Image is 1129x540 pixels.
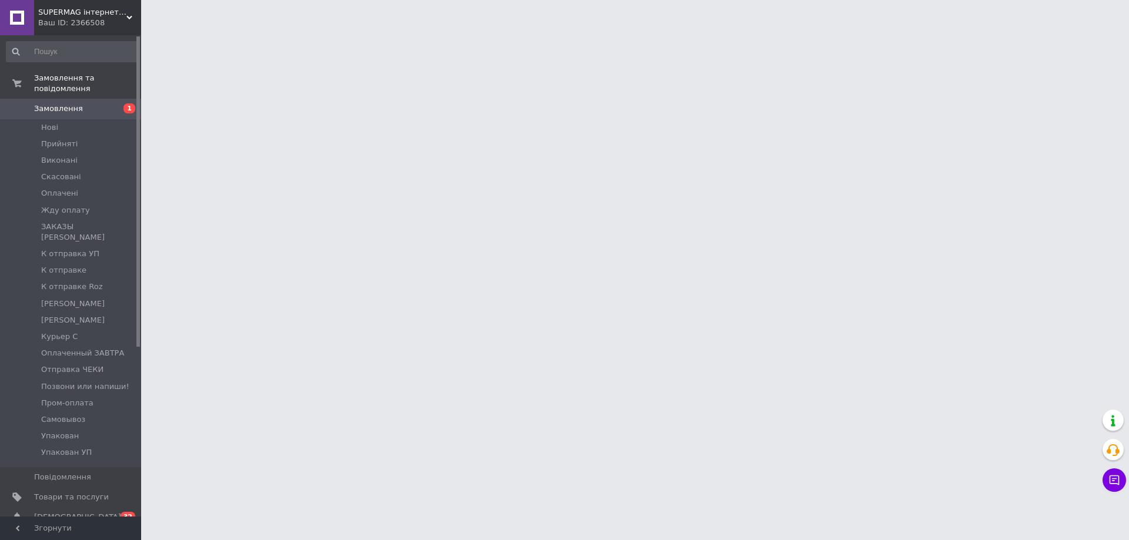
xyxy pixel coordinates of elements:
span: К отправка УП [41,249,99,259]
span: Оплачені [41,188,78,199]
span: Курьер С [41,331,78,342]
span: Оплаченный ЗАВТРА [41,348,124,358]
span: Жду оплату [41,205,90,216]
span: Позвони или напиши! [41,381,129,392]
span: 1 [123,103,135,113]
span: 32 [121,512,135,522]
span: [PERSON_NAME] [41,315,105,326]
span: Пром-оплата [41,398,93,408]
span: Нові [41,122,58,133]
span: [PERSON_NAME] [41,298,105,309]
span: Упакован УП [41,447,92,458]
input: Пошук [6,41,139,62]
span: ЗАКАЗЫ [PERSON_NAME] [41,222,138,243]
span: Виконані [41,155,78,166]
span: Прийняті [41,139,78,149]
span: Замовлення [34,103,83,114]
span: Скасовані [41,172,81,182]
div: Ваш ID: 2366508 [38,18,141,28]
span: Упакован [41,431,79,441]
span: Повідомлення [34,472,91,482]
span: Товари та послуги [34,492,109,502]
span: Отправка ЧЕКИ [41,364,103,375]
span: К отправке [41,265,86,276]
button: Чат з покупцем [1103,468,1126,492]
span: Самовывоз [41,414,85,425]
span: SUPERMAG інтернет магазин [38,7,126,18]
span: К отправке Roz [41,281,102,292]
span: Замовлення та повідомлення [34,73,141,94]
span: [DEMOGRAPHIC_DATA] [34,512,121,522]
